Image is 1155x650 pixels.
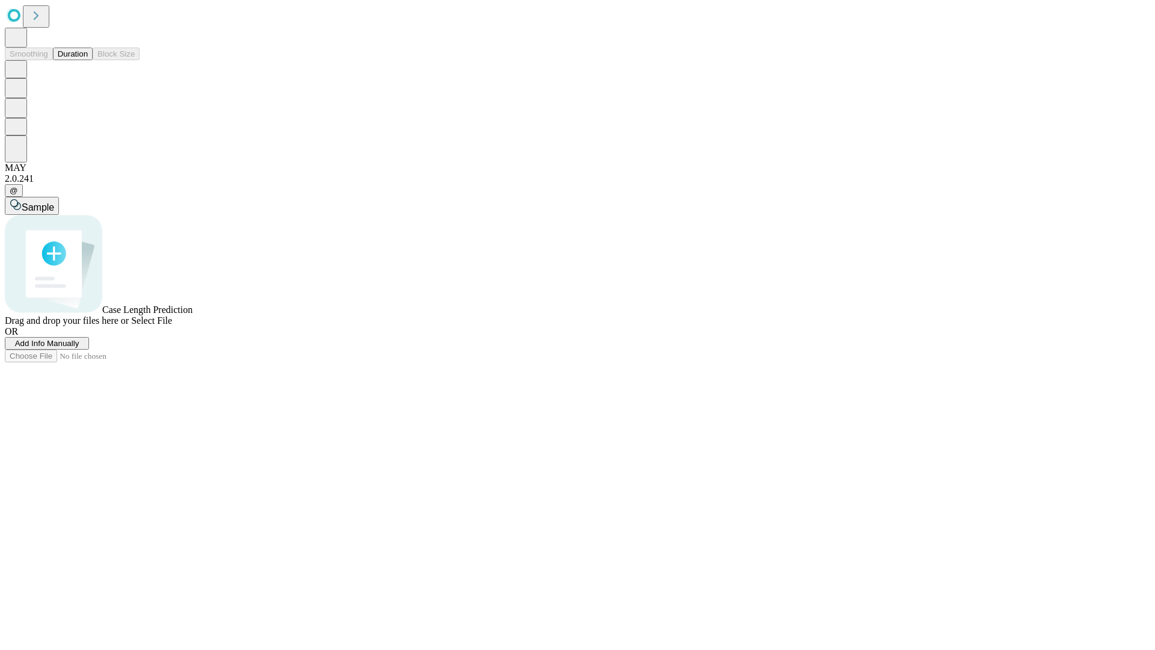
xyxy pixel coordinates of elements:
[93,48,140,60] button: Block Size
[53,48,93,60] button: Duration
[5,197,59,215] button: Sample
[5,173,1150,184] div: 2.0.241
[15,339,79,348] span: Add Info Manually
[5,337,89,350] button: Add Info Manually
[5,326,18,336] span: OR
[5,162,1150,173] div: MAY
[22,202,54,212] span: Sample
[5,184,23,197] button: @
[5,48,53,60] button: Smoothing
[5,315,129,326] span: Drag and drop your files here or
[102,305,192,315] span: Case Length Prediction
[131,315,172,326] span: Select File
[10,186,18,195] span: @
